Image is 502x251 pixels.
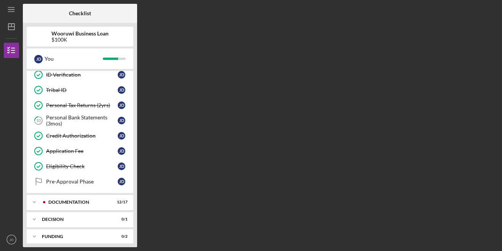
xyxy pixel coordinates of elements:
[118,178,125,185] div: J D
[46,87,118,93] div: Tribal ID
[51,37,109,43] div: $100K
[30,82,129,98] a: Tribal IDJD
[114,234,128,239] div: 0 / 2
[118,132,125,140] div: J D
[51,31,109,37] b: Wooruwi Business Loan
[46,163,118,169] div: Eligibility Check
[34,55,43,63] div: J D
[46,148,118,154] div: Application Fee
[30,67,129,82] a: ID VerificationJD
[46,179,118,185] div: Pre-Approval Phase
[46,72,118,78] div: ID Verification
[118,71,125,79] div: J D
[30,143,129,159] a: Application FeeJD
[118,147,125,155] div: J D
[118,101,125,109] div: J D
[30,113,129,128] a: 10Personal Bank Statements (3mos)JD
[30,98,129,113] a: Personal Tax Returns (2yrs)JD
[4,232,19,247] button: JD
[9,238,14,242] text: JD
[46,133,118,139] div: Credit Authorization
[114,217,128,222] div: 0 / 1
[30,174,129,189] a: Pre-Approval PhaseJD
[42,217,109,222] div: Decision
[69,10,91,16] b: Checklist
[118,163,125,170] div: J D
[118,86,125,94] div: J D
[36,118,41,123] tspan: 10
[48,200,109,204] div: Documentation
[30,159,129,174] a: Eligibility CheckJD
[114,200,128,204] div: 12 / 17
[45,52,103,65] div: You
[118,117,125,124] div: J D
[46,114,118,127] div: Personal Bank Statements (3mos)
[30,128,129,143] a: Credit AuthorizationJD
[46,102,118,108] div: Personal Tax Returns (2yrs)
[42,234,109,239] div: Funding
